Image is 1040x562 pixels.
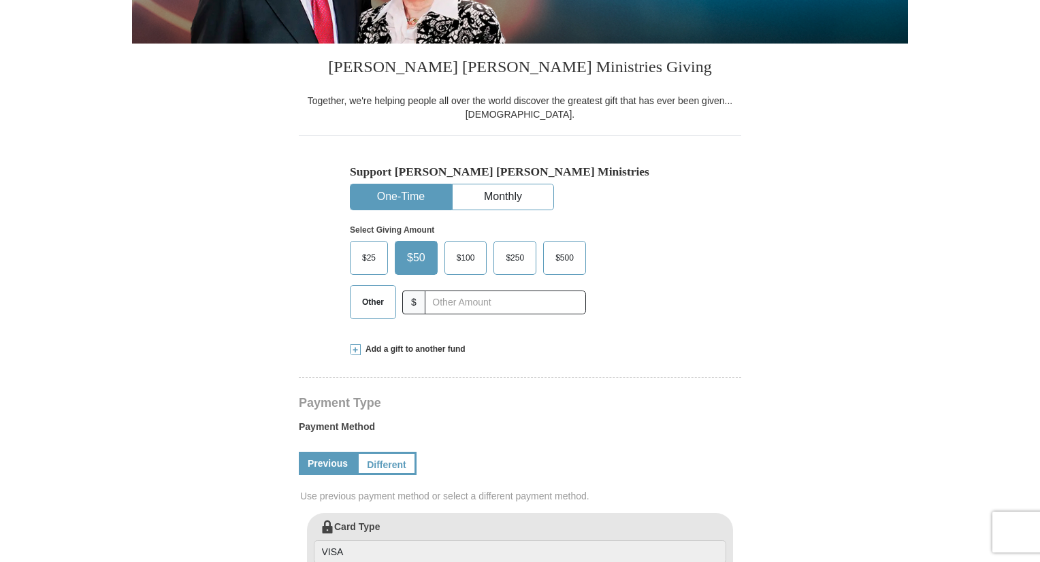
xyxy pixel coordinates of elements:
[355,292,391,312] span: Other
[400,248,432,268] span: $50
[453,184,553,210] button: Monthly
[357,452,417,475] a: Different
[361,344,466,355] span: Add a gift to another fund
[450,248,482,268] span: $100
[299,94,741,121] div: Together, we're helping people all over the world discover the greatest gift that has ever been g...
[499,248,531,268] span: $250
[350,225,434,235] strong: Select Giving Amount
[402,291,425,314] span: $
[549,248,581,268] span: $500
[355,248,383,268] span: $25
[299,397,741,408] h4: Payment Type
[299,44,741,94] h3: [PERSON_NAME] [PERSON_NAME] Ministries Giving
[299,420,741,440] label: Payment Method
[351,184,451,210] button: One-Time
[350,165,690,179] h5: Support [PERSON_NAME] [PERSON_NAME] Ministries
[425,291,586,314] input: Other Amount
[299,452,357,475] a: Previous
[300,489,743,503] span: Use previous payment method or select a different payment method.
